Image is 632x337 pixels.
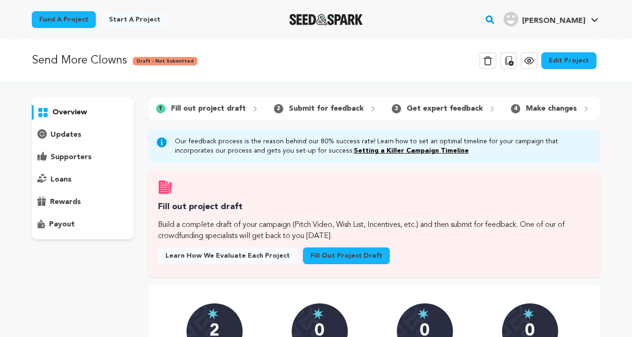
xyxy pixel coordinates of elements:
p: Build a complete draft of your campaign (Pitch Video, Wish List, Incentives, etc.) and then submi... [158,219,591,242]
a: Seed&Spark Homepage [289,14,363,25]
p: payout [49,219,75,230]
span: Mijinyawa H.'s Profile [502,10,600,29]
p: Make changes [526,103,577,114]
button: payout [32,217,134,232]
a: Setting a Killer Campaign Timeline [354,147,469,154]
span: Learn how we evaluate each project [165,251,290,260]
span: Draft - Not Submitted [133,57,197,65]
div: Mijinyawa H.'s Profile [503,12,585,27]
p: Fill out project draft [171,103,246,114]
p: supporters [50,152,92,163]
a: Fill out project draft [303,247,390,264]
span: 3 [392,104,401,113]
a: Start a project [101,11,168,28]
a: Mijinyawa H.'s Profile [502,10,600,27]
a: Edit Project [541,52,596,69]
button: supporters [32,150,134,165]
span: [PERSON_NAME] [522,17,585,25]
button: loans [32,172,134,187]
p: Get expert feedback [407,103,483,114]
p: Submit for feedback [289,103,364,114]
img: user.png [503,12,518,27]
button: updates [32,127,134,142]
p: overview [52,107,87,118]
span: 4 [511,104,520,113]
span: 1 [156,104,165,113]
a: Fund a project [32,11,96,28]
p: loans [50,174,72,185]
a: Learn how we evaluate each project [158,247,297,264]
p: updates [50,129,81,140]
span: 2 [274,104,283,113]
p: rewards [50,197,81,208]
p: Our feedback process is the reason behind our 80% success rate! Learn how to set an optimal timel... [175,137,593,155]
button: overview [32,105,134,120]
h3: Fill out project draft [158,200,591,214]
img: Seed&Spark Logo Dark Mode [289,14,363,25]
p: Send More Clowns [32,52,127,69]
button: rewards [32,195,134,210]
